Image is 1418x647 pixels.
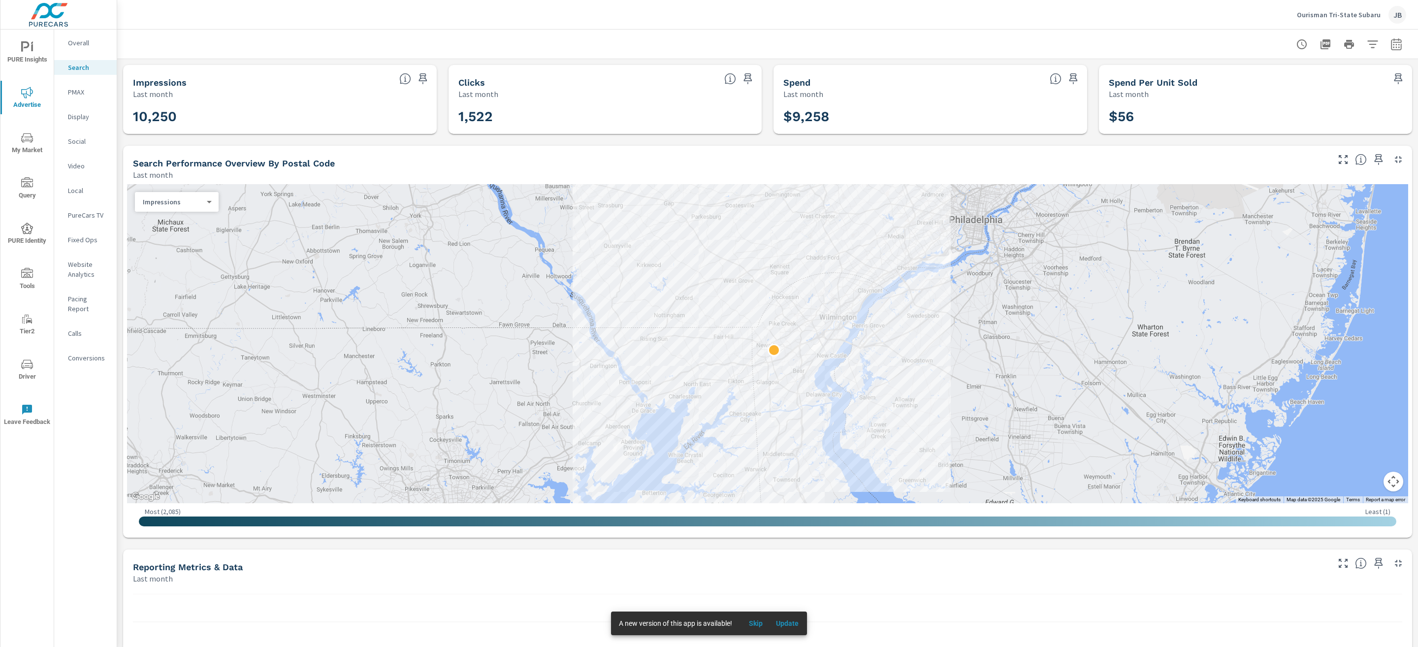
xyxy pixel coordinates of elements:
[143,197,203,206] p: Impressions
[68,294,109,314] p: Pacing Report
[783,77,810,88] h5: Spend
[54,60,117,75] div: Search
[133,573,173,584] p: Last month
[458,77,485,88] h5: Clicks
[68,112,109,122] p: Display
[415,71,431,87] span: Save this to your personalized report
[775,619,799,628] span: Update
[3,223,51,247] span: PURE Identity
[54,85,117,99] div: PMAX
[1297,10,1381,19] p: Ourisman Tri-State Subaru
[1238,496,1281,503] button: Keyboard shortcuts
[133,77,187,88] h5: Impressions
[145,507,181,516] p: Most ( 2,085 )
[133,158,335,168] h5: Search Performance Overview By Postal Code
[783,108,1077,125] h3: $9,258
[1384,472,1403,491] button: Map camera controls
[54,183,117,198] div: Local
[68,38,109,48] p: Overall
[740,615,772,631] button: Skip
[0,30,54,437] div: nav menu
[744,619,768,628] span: Skip
[399,73,411,85] span: The number of times an ad was shown on your behalf.
[3,358,51,383] span: Driver
[54,291,117,316] div: Pacing Report
[129,490,162,503] a: Open this area in Google Maps (opens a new window)
[1366,497,1405,502] a: Report a map error
[1335,152,1351,167] button: Make Fullscreen
[1371,152,1386,167] span: Save this to your personalized report
[1371,555,1386,571] span: Save this to your personalized report
[458,108,752,125] h3: 1,522
[68,87,109,97] p: PMAX
[54,326,117,341] div: Calls
[1355,557,1367,569] span: Understand Search data over time and see how metrics compare to each other.
[1109,108,1403,125] h3: $56
[3,132,51,156] span: My Market
[54,208,117,223] div: PureCars TV
[3,87,51,111] span: Advertise
[129,490,162,503] img: Google
[133,88,173,100] p: Last month
[1287,497,1340,502] span: Map data ©2025 Google
[54,35,117,50] div: Overall
[54,159,117,173] div: Video
[1339,34,1359,54] button: Print Report
[783,88,823,100] p: Last month
[133,108,427,125] h3: 10,250
[133,169,173,181] p: Last month
[772,615,803,631] button: Update
[135,197,211,207] div: Impressions
[1050,73,1062,85] span: The amount of money spent on advertising during the period.
[54,109,117,124] div: Display
[1316,34,1335,54] button: "Export Report to PDF"
[68,259,109,279] p: Website Analytics
[3,268,51,292] span: Tools
[54,134,117,149] div: Social
[1388,6,1406,24] div: JB
[68,136,109,146] p: Social
[1346,497,1360,502] a: Terms (opens in new tab)
[1109,88,1149,100] p: Last month
[619,619,732,627] span: A new version of this app is available!
[740,71,756,87] span: Save this to your personalized report
[68,210,109,220] p: PureCars TV
[3,177,51,201] span: Query
[1355,154,1367,165] span: Understand Search performance data by postal code. Individual postal codes can be selected and ex...
[1065,71,1081,87] span: Save this to your personalized report
[133,562,243,572] h5: Reporting Metrics & Data
[3,313,51,337] span: Tier2
[54,257,117,282] div: Website Analytics
[1109,77,1197,88] h5: Spend Per Unit Sold
[68,63,109,72] p: Search
[1335,555,1351,571] button: Make Fullscreen
[68,235,109,245] p: Fixed Ops
[3,41,51,65] span: PURE Insights
[3,404,51,428] span: Leave Feedback
[1390,71,1406,87] span: Save this to your personalized report
[68,328,109,338] p: Calls
[1390,152,1406,167] button: Minimize Widget
[54,232,117,247] div: Fixed Ops
[68,161,109,171] p: Video
[68,353,109,363] p: Conversions
[1390,555,1406,571] button: Minimize Widget
[1365,507,1390,516] p: Least ( 1 )
[458,88,498,100] p: Last month
[724,73,736,85] span: The number of times an ad was clicked by a consumer.
[1386,34,1406,54] button: Select Date Range
[54,351,117,365] div: Conversions
[68,186,109,195] p: Local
